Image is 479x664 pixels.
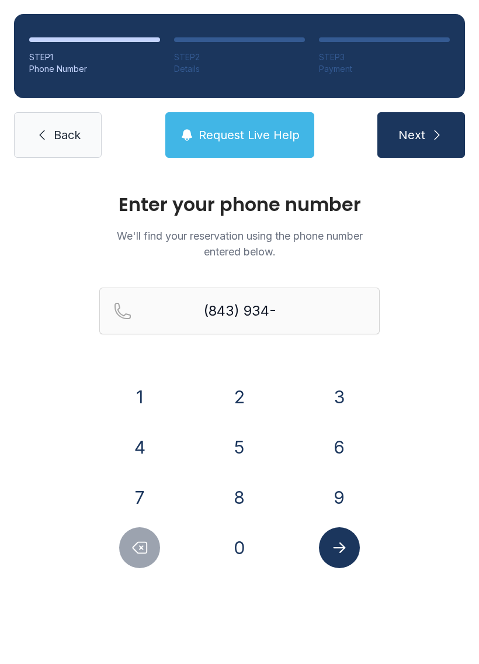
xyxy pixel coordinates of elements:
button: 2 [219,376,260,417]
div: STEP 3 [319,51,450,63]
input: Reservation phone number [99,288,380,334]
button: Delete number [119,527,160,568]
button: 1 [119,376,160,417]
button: 6 [319,427,360,468]
div: Phone Number [29,63,160,75]
button: 5 [219,427,260,468]
div: STEP 2 [174,51,305,63]
button: 0 [219,527,260,568]
button: 3 [319,376,360,417]
button: Submit lookup form [319,527,360,568]
span: Back [54,127,81,143]
p: We'll find your reservation using the phone number entered below. [99,228,380,260]
button: 4 [119,427,160,468]
button: 8 [219,477,260,518]
div: Details [174,63,305,75]
div: Payment [319,63,450,75]
h1: Enter your phone number [99,195,380,214]
button: 9 [319,477,360,518]
span: Request Live Help [199,127,300,143]
button: 7 [119,477,160,518]
div: STEP 1 [29,51,160,63]
span: Next [398,127,425,143]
